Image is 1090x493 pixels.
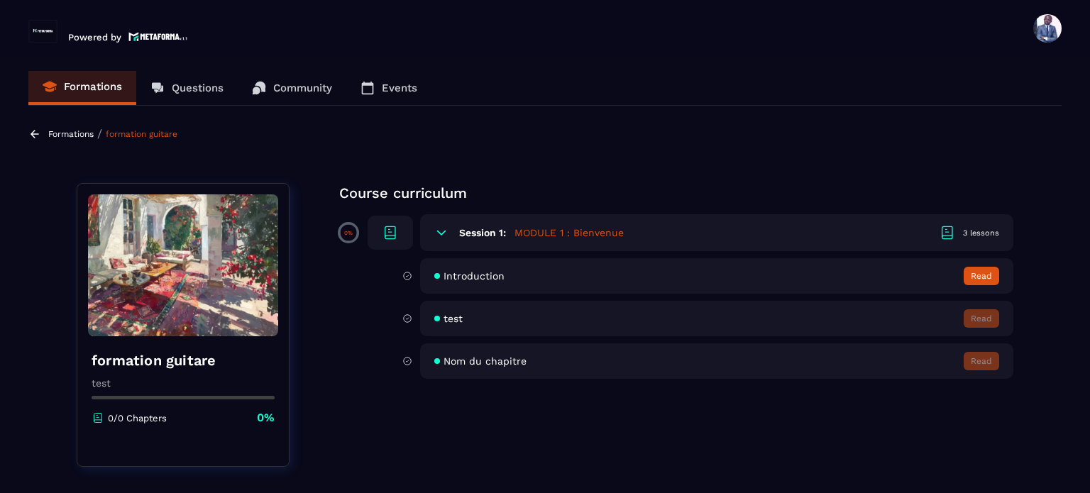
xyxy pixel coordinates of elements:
a: Formations [48,129,94,139]
p: Questions [172,82,224,94]
button: Read [964,309,999,328]
span: Nom du chapitre [444,355,527,367]
span: Introduction [444,270,505,282]
a: Questions [136,71,238,105]
div: 3 lessons [963,228,999,238]
p: Course curriculum [339,183,1013,203]
p: 0/0 Chapters [108,413,167,423]
img: logo [128,31,188,43]
span: test [444,313,463,324]
p: 0% [257,410,275,426]
button: Read [964,267,999,285]
a: Events [346,71,431,105]
p: 0% [344,230,353,236]
h6: Session 1: [459,227,506,238]
p: Community [273,82,332,94]
span: / [97,127,102,140]
p: Powered by [68,32,121,43]
a: Formations [28,71,136,105]
p: test [92,377,275,389]
button: Read [964,352,999,370]
h5: MODULE 1 : Bienvenue [514,226,624,240]
img: banner [88,194,278,336]
p: Events [382,82,417,94]
p: Formations [64,80,122,93]
h4: formation guitare [92,350,275,370]
a: formation guitare [106,129,177,139]
a: Community [238,71,346,105]
img: logo-branding [28,20,57,43]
